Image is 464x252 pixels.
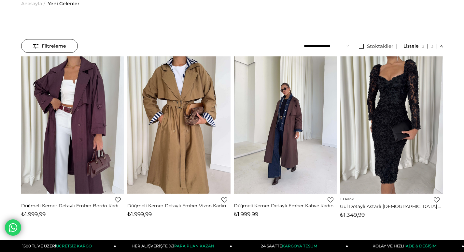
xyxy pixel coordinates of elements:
[404,244,437,248] span: İADE & DEĞİŞİM!
[116,240,232,252] a: HER ALIŞVERİŞTE %3PARA PUAN KAZAN
[340,203,443,209] a: Gül Detaylı Astarlı [DEMOGRAPHIC_DATA] Siyah Kadın Elbise 26K009
[174,244,214,248] span: PARA PUAN KAZAN
[234,211,258,217] span: ₺1.999,99
[21,203,124,209] a: Düğmeli Kemer Detaylı Ember Bordo Kadın Trenç 26K014
[340,56,443,194] img: Gül Detaylı Astarlı Christiana Siyah Kadın Elbise 26K009
[127,211,152,217] span: ₺1.999,99
[234,203,337,209] a: Düğmeli Kemer Detaylı Ember Kahve Kadın Trenç 26K014
[234,56,337,194] img: Düğmeli Kemer Detaylı Ember Kahve Kadın Trenç 26K014
[340,197,354,201] span: 1
[282,244,317,248] span: KARGOYA TESLİM
[127,56,230,194] img: Düğmeli Kemer Detaylı Ember Vizon Kadın Trenç 26K014
[21,211,46,217] span: ₺1.999,99
[127,203,230,209] a: Düğmeli Kemer Detaylı Ember Vizon Kadın Trenç 26K014
[356,44,397,49] a: Stoktakiler
[367,43,393,49] span: Stoktakiler
[340,212,365,218] span: ₺1.349,99
[434,197,440,203] a: Favorilere Ekle
[340,221,340,222] img: png;base64,iVBORw0KGgoAAAANSUhEUgAAAAEAAAABCAYAAAAfFcSJAAAAAXNSR0IArs4c6QAAAA1JREFUGFdjePfu3X8ACW...
[221,197,227,203] a: Favorilere Ekle
[33,39,66,52] span: Filtreleme
[328,197,333,203] a: Favorilere Ekle
[21,56,124,194] img: Düğmeli Kemer Detaylı Ember Bordo Kadın Trenç 26K014
[232,240,348,252] a: 24 SAATTEKARGOYA TESLİM
[115,197,121,203] a: Favorilere Ekle
[56,244,91,248] span: ÜCRETSİZ KARGO
[348,240,464,252] a: KOLAY VE HIZLIİADE & DEĞİŞİM!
